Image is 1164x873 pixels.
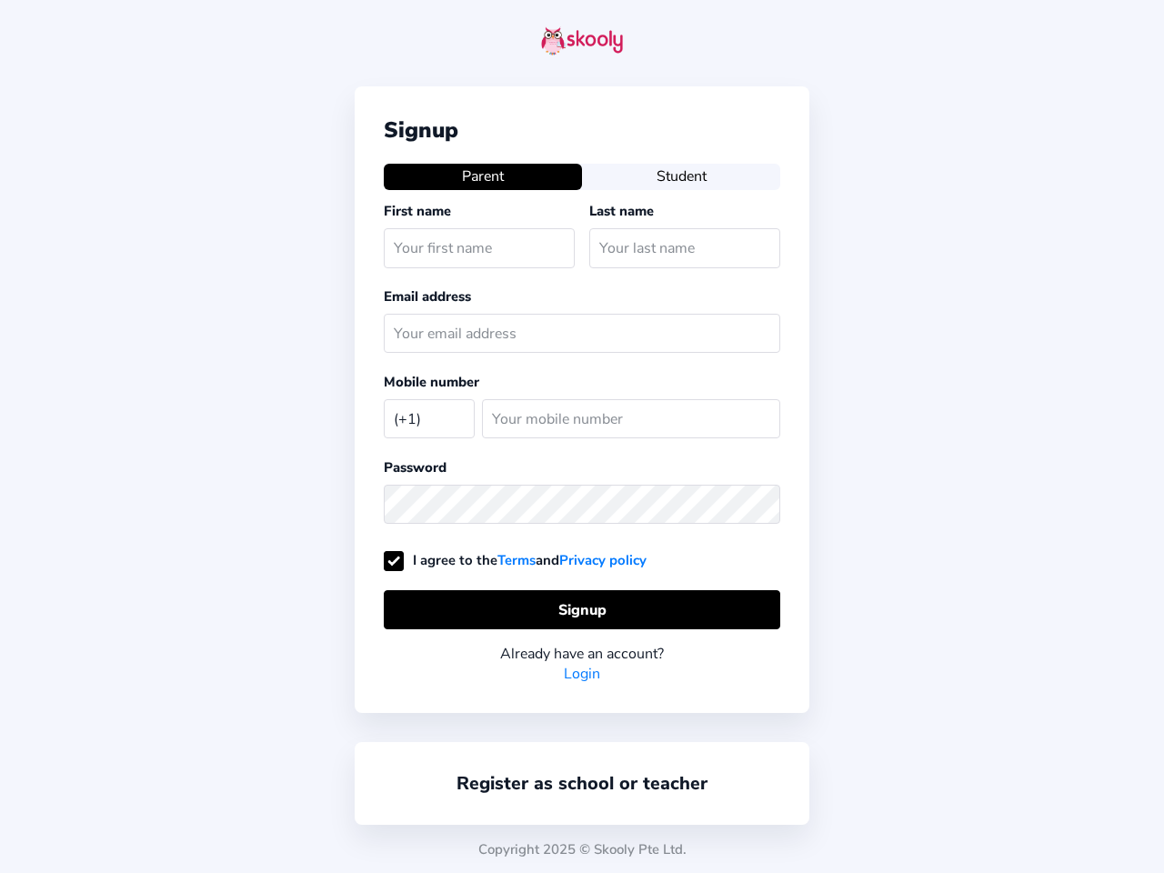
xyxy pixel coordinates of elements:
[384,373,479,391] label: Mobile number
[384,164,582,189] button: Parent
[589,228,780,267] input: Your last name
[589,202,654,220] label: Last name
[564,664,600,684] a: Login
[384,458,447,477] label: Password
[559,551,647,569] a: Privacy policy
[384,314,780,353] input: Your email address
[582,164,780,189] button: Student
[384,287,471,306] label: Email address
[384,590,780,629] button: Signup
[384,115,780,145] div: Signup
[482,399,780,438] input: Your mobile number
[384,644,780,664] div: Already have an account?
[384,202,451,220] label: First name
[384,228,575,267] input: Your first name
[541,26,623,55] img: skooly-logo.png
[457,771,707,796] a: Register as school or teacher
[497,551,536,569] a: Terms
[384,551,647,569] label: I agree to the and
